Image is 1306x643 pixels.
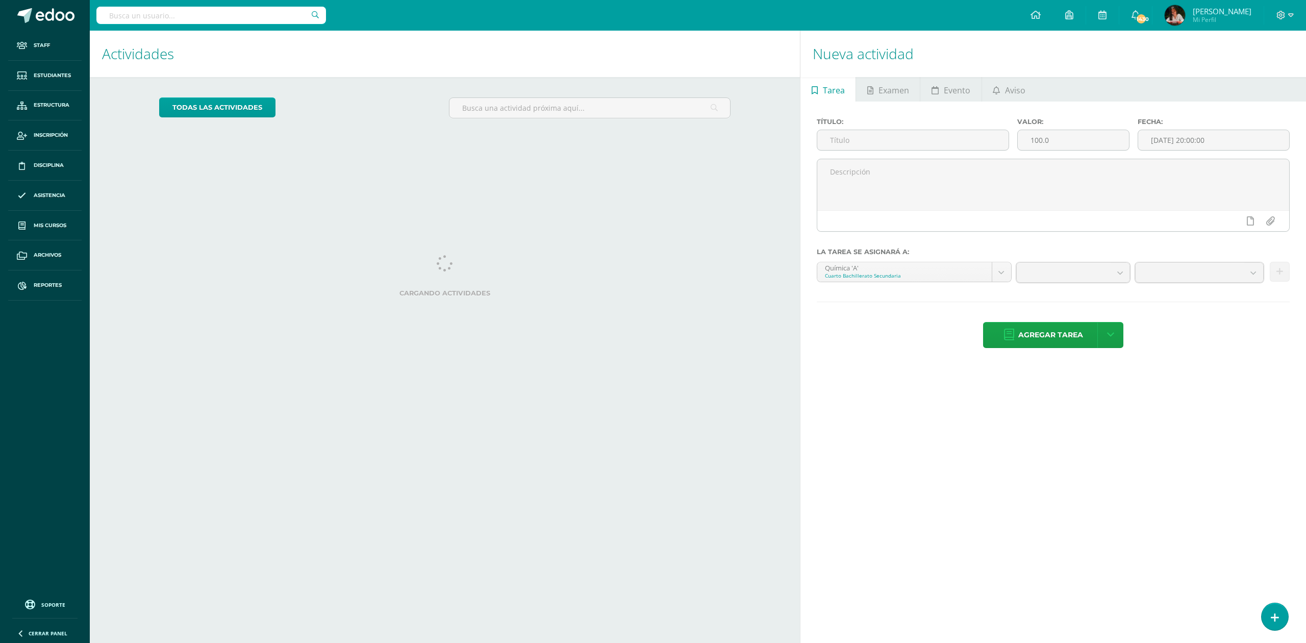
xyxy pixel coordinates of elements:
[8,211,82,241] a: Mis cursos
[34,221,66,230] span: Mis cursos
[8,151,82,181] a: Disciplina
[34,281,62,289] span: Reportes
[34,71,71,80] span: Estudiantes
[1018,323,1083,348] span: Agregar tarea
[41,601,65,608] span: Soporte
[34,161,64,169] span: Disciplina
[1165,5,1185,26] img: 1768b921bb0131f632fd6560acaf36dd.png
[449,98,730,118] input: Busca una actividad próxima aquí...
[34,101,69,109] span: Estructura
[817,248,1290,256] label: La tarea se asignará a:
[982,77,1037,102] a: Aviso
[8,181,82,211] a: Asistencia
[823,78,845,103] span: Tarea
[856,77,920,102] a: Examen
[800,77,856,102] a: Tarea
[1138,130,1289,150] input: Fecha de entrega
[34,251,61,259] span: Archivos
[1138,118,1290,126] label: Fecha:
[878,78,909,103] span: Examen
[1193,6,1251,16] span: [PERSON_NAME]
[813,31,1294,77] h1: Nueva actividad
[8,61,82,91] a: Estudiantes
[944,78,970,103] span: Evento
[34,131,68,139] span: Inscripción
[817,118,1009,126] label: Título:
[34,41,50,50] span: Staff
[29,630,67,637] span: Cerrar panel
[12,597,78,611] a: Soporte
[8,31,82,61] a: Staff
[1193,15,1251,24] span: Mi Perfil
[34,191,65,200] span: Asistencia
[8,240,82,270] a: Archivos
[1018,130,1129,150] input: Puntos máximos
[102,31,788,77] h1: Actividades
[8,120,82,151] a: Inscripción
[159,97,275,117] a: todas las Actividades
[1005,78,1025,103] span: Aviso
[1136,13,1147,24] span: 1430
[920,77,981,102] a: Evento
[159,289,731,297] label: Cargando actividades
[8,270,82,301] a: Reportes
[817,130,1009,150] input: Título
[96,7,326,24] input: Busca un usuario...
[8,91,82,121] a: Estructura
[1017,118,1129,126] label: Valor:
[825,262,984,272] div: Química 'A'
[825,272,984,279] div: Cuarto Bachillerato Secundaria
[817,262,1011,282] a: Química 'A'Cuarto Bachillerato Secundaria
